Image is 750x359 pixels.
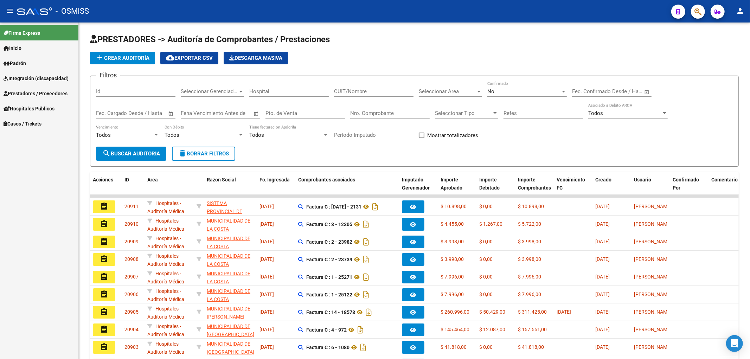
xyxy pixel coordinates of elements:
[479,221,502,227] span: $ 1.267,00
[90,34,330,44] span: PRESTADORES -> Auditoría de Comprobantes / Prestaciones
[166,55,213,61] span: Exportar CSV
[207,177,236,182] span: Razon Social
[670,172,709,203] datatable-header-cell: Confirmado Por
[607,88,641,95] input: Fecha fin
[306,204,361,210] strong: Factura C : [DATE] - 2131
[4,44,21,52] span: Inicio
[399,172,438,203] datatable-header-cell: Imputado Gerenciador
[178,150,229,157] span: Borrar Filtros
[518,221,541,227] span: $ 5.722,00
[124,274,139,280] span: 20907
[306,257,352,262] strong: Factura C : 2 - 23739
[306,222,352,227] strong: Factura C : 3 - 12305
[554,172,592,203] datatable-header-cell: Vencimiento FC
[96,147,166,161] button: Buscar Auditoria
[100,202,108,211] mat-icon: assignment
[441,274,464,280] span: $ 7.996,00
[259,204,274,209] span: [DATE]
[90,52,155,64] button: Crear Auditoría
[356,324,365,335] i: Descargar documento
[592,172,631,203] datatable-header-cell: Creado
[634,309,672,315] span: [PERSON_NAME]
[441,256,464,262] span: $ 3.998,00
[4,105,55,113] span: Hospitales Públicos
[96,53,104,62] mat-icon: add
[557,177,585,191] span: Vencimiento FC
[361,271,371,283] i: Descargar documento
[518,327,547,332] span: $ 157.551,00
[100,343,108,351] mat-icon: assignment
[515,172,554,203] datatable-header-cell: Importe Comprobantes
[167,110,175,118] button: Open calendar
[124,177,129,182] span: ID
[518,177,551,191] span: Importe Comprobantes
[96,70,120,80] h3: Filtros
[361,236,371,248] i: Descargar documento
[207,287,254,302] div: - 30641670460
[479,239,493,244] span: $ 0,00
[124,344,139,350] span: 20903
[100,290,108,299] mat-icon: assignment
[595,309,610,315] span: [DATE]
[207,322,254,337] div: - 30999004144
[634,204,672,209] span: [PERSON_NAME]
[259,344,274,350] span: [DATE]
[306,292,352,297] strong: Factura C : 1 - 25122
[147,306,184,320] span: Hospitales - Auditoría Médica
[259,177,290,182] span: Fc. Ingresada
[124,239,139,244] span: 20909
[518,274,541,280] span: $ 7.996,00
[93,177,113,182] span: Acciones
[306,345,350,350] strong: Factura C : 6 - 1080
[634,291,672,297] span: [PERSON_NAME]
[441,327,469,332] span: $ 145.464,00
[124,309,139,315] span: 20905
[441,309,469,315] span: $ 260.996,00
[259,274,274,280] span: [DATE]
[711,177,738,182] span: Comentario
[147,177,158,182] span: Area
[124,327,139,332] span: 20904
[100,237,108,246] mat-icon: assignment
[224,52,288,64] app-download-masive: Descarga masiva de comprobantes (adjuntos)
[595,221,610,227] span: [DATE]
[634,274,672,280] span: [PERSON_NAME]
[207,235,254,249] div: - 30641670460
[726,335,743,352] div: Open Intercom Messenger
[595,274,610,280] span: [DATE]
[147,200,184,214] span: Hospitales - Auditoría Médica
[100,255,108,263] mat-icon: assignment
[479,177,500,191] span: Importe Debitado
[207,341,254,355] span: MUNICIPALIDAD DE [GEOGRAPHIC_DATA]
[124,204,139,209] span: 20911
[4,120,41,128] span: Casos / Tickets
[252,110,261,118] button: Open calendar
[259,239,274,244] span: [DATE]
[441,291,464,297] span: $ 7.996,00
[634,239,672,244] span: [PERSON_NAME]
[595,344,610,350] span: [DATE]
[673,177,699,191] span: Confirmado Por
[259,256,274,262] span: [DATE]
[165,132,179,138] span: Todos
[207,218,250,232] span: MUNICIPALIDAD DE LA COSTA
[359,342,368,353] i: Descargar documento
[181,88,238,95] span: Seleccionar Gerenciador
[56,4,89,19] span: - OSMISS
[172,147,235,161] button: Borrar Filtros
[588,110,603,116] span: Todos
[259,291,274,297] span: [DATE]
[122,172,145,203] datatable-header-cell: ID
[634,256,672,262] span: [PERSON_NAME]
[100,308,108,316] mat-icon: assignment
[102,150,160,157] span: Buscar Auditoria
[634,327,672,332] span: [PERSON_NAME]
[487,88,494,95] span: No
[207,271,250,284] span: MUNICIPALIDAD DE LA COSTA
[479,256,493,262] span: $ 0,00
[229,55,282,61] span: Descarga Masiva
[295,172,399,203] datatable-header-cell: Comprobantes asociados
[361,289,371,300] i: Descargar documento
[96,55,149,61] span: Crear Auditoría
[479,344,493,350] span: $ 0,00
